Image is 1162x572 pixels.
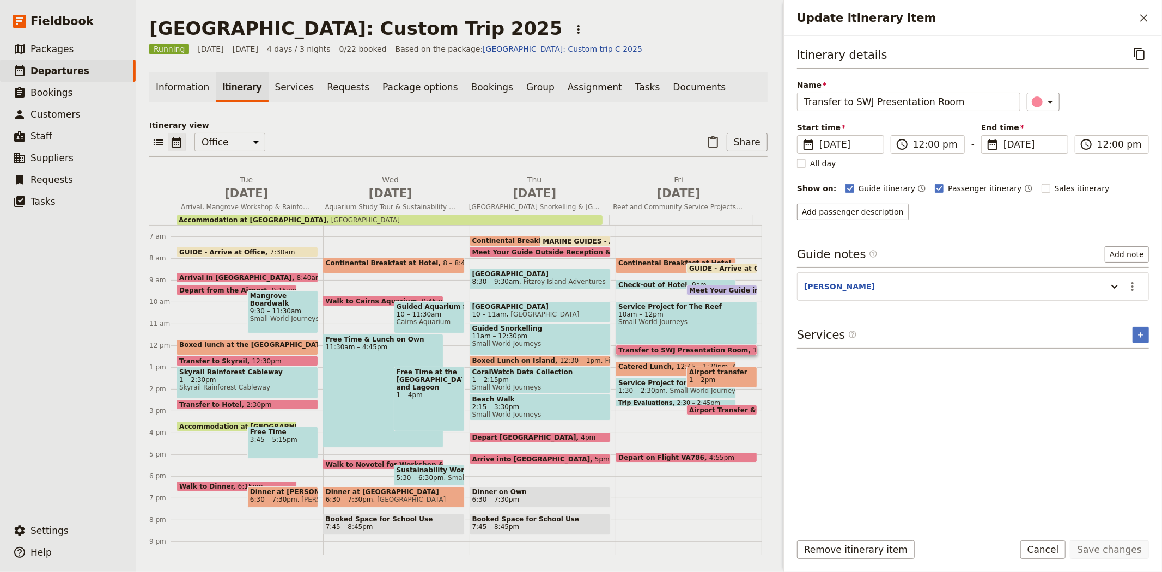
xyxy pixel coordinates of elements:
[797,93,1020,111] input: Name
[323,459,443,470] div: Walk to Novotel for Workshop & Dinner
[396,44,642,54] span: Based on the package:
[394,301,465,333] div: Guided Aquarium Study Tour10 – 11:30amCairns Aquarium
[472,311,507,318] span: 10 – 11am
[465,174,609,215] button: Thu [DATE][GEOGRAPHIC_DATA] Snorkelling & [GEOGRAPHIC_DATA]
[179,274,297,281] span: Arrival in [GEOGRAPHIC_DATA]
[569,20,588,39] button: Actions
[339,44,387,54] span: 0/22 booked
[1055,183,1110,194] span: Sales itinerary
[246,401,271,408] span: 2:30pm
[149,472,177,480] div: 6 pm
[31,13,94,29] span: Fieldbook
[465,203,605,211] span: [GEOGRAPHIC_DATA] Snorkelling & [GEOGRAPHIC_DATA]
[472,340,609,348] span: Small World Journeys
[677,400,721,406] span: 2:30 – 2:45pm
[618,379,733,387] span: Service Project for People From Remote Communities
[297,496,378,503] span: [PERSON_NAME]'s Cafe
[238,483,263,490] span: 6:15pm
[149,297,177,306] div: 10 am
[472,376,609,384] span: 1 – 2:15pm
[181,185,312,202] span: [DATE]
[323,514,465,535] div: Booked Space for School Use7:45 – 8:45pm
[629,72,667,102] a: Tasks
[1024,182,1033,195] button: Time shown on passenger itinerary
[177,203,317,211] span: Arrival, Mangrove Workshop & Rainforest Cableway
[270,248,295,255] span: 7:30am
[198,44,258,54] span: [DATE] – [DATE]
[31,44,74,54] span: Packages
[31,131,52,142] span: Staff
[472,496,520,503] span: 6:30 – 7:30pm
[810,158,836,169] span: All day
[981,122,1068,133] span: End time
[149,254,177,263] div: 8 am
[149,17,563,39] h1: [GEOGRAPHIC_DATA]: Custom Trip 2025
[376,72,464,102] a: Package options
[149,494,177,502] div: 7 pm
[31,87,72,98] span: Bookings
[149,44,189,54] span: Running
[149,385,177,393] div: 2 pm
[325,185,457,202] span: [DATE]
[470,301,611,322] div: [GEOGRAPHIC_DATA]10 – 11am[GEOGRAPHIC_DATA]
[666,387,739,394] span: Small World Journeys
[177,285,297,295] div: Depart from the Airport9:15am
[472,384,609,391] span: Small World Journeys
[616,345,757,355] div: Transfer to SWJ Presentation Room12pm
[686,285,757,295] div: Meet Your Guide in Reception & Depart
[179,376,315,384] span: 1 – 2:30pm
[601,357,688,364] span: Fitzroy Island Adventures
[469,174,600,202] h2: Thu
[326,523,373,531] span: 7:45 – 8:45pm
[323,486,465,508] div: Dinner at [GEOGRAPHIC_DATA]6:30 – 7:30pm[GEOGRAPHIC_DATA]
[179,483,238,490] span: Walk to Dinner
[704,133,722,151] button: Paste itinerary item
[177,247,318,257] div: GUIDE - Arrive at Office7:30am
[472,403,609,411] span: 2:15 – 3:30pm
[321,174,465,215] button: Wed [DATE]Aquarium Study Tour & Sustainability Workshop
[689,265,780,272] span: GUIDE - Arrive at Office
[797,183,837,194] div: Show on:
[686,405,757,415] div: Airport Transfer & Depart
[686,263,757,273] div: GUIDE - Arrive at Office
[519,278,606,285] span: Fitzroy Island Adventures
[321,203,461,211] span: Aquarium Study Tour & Sustainability Workshop
[422,297,447,305] span: 9:45am
[689,406,788,413] span: Airport Transfer & Depart
[616,279,736,290] div: Check-out of Hotel9am
[797,122,884,133] span: Start time
[896,138,909,151] span: ​
[689,368,755,376] span: Airport transfer
[543,238,670,245] span: MARINE GUIDES - Arrive at Office
[149,120,768,131] p: Itinerary view
[326,297,422,305] span: Walk to Cairns Aquarium
[618,281,692,288] span: Check-out of Hotel
[177,174,321,215] button: Tue [DATE]Arrival, Mangrove Workshop & Rainforest Cableway
[470,432,611,442] div: Depart [GEOGRAPHIC_DATA]4pm
[179,216,326,224] span: Accommodation at [GEOGRAPHIC_DATA]
[819,138,877,151] span: [DATE]
[581,434,595,441] span: 4pm
[618,387,666,394] span: 1:30 – 2:30pm
[168,133,186,151] button: Calendar view
[470,486,611,508] div: Dinner on Own6:30 – 7:30pm
[561,72,629,102] a: Assignment
[609,174,753,215] button: Fri [DATE]Reef and Community Service Projects & Departure
[179,287,272,294] span: Depart from the Airport
[149,537,177,546] div: 9 pm
[326,259,443,267] span: Continental Breakfast at Hotel
[472,248,644,255] span: Meet Your Guide Outside Reception & Depart
[177,481,297,491] div: Walk to Dinner6:15pm
[595,455,610,463] span: 5pm
[472,357,560,364] span: Boxed Lunch on Island
[326,336,441,343] span: Free Time & Lunch on Own
[913,138,958,151] input: ​
[297,274,322,281] span: 8:40am
[397,311,462,318] span: 10 – 11:30am
[1027,93,1060,111] button: ​
[149,276,177,284] div: 9 am
[320,72,376,102] a: Requests
[1080,138,1093,151] span: ​
[470,247,611,257] div: Meet Your Guide Outside Reception & Depart
[179,341,332,349] span: Boxed lunch at the [GEOGRAPHIC_DATA]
